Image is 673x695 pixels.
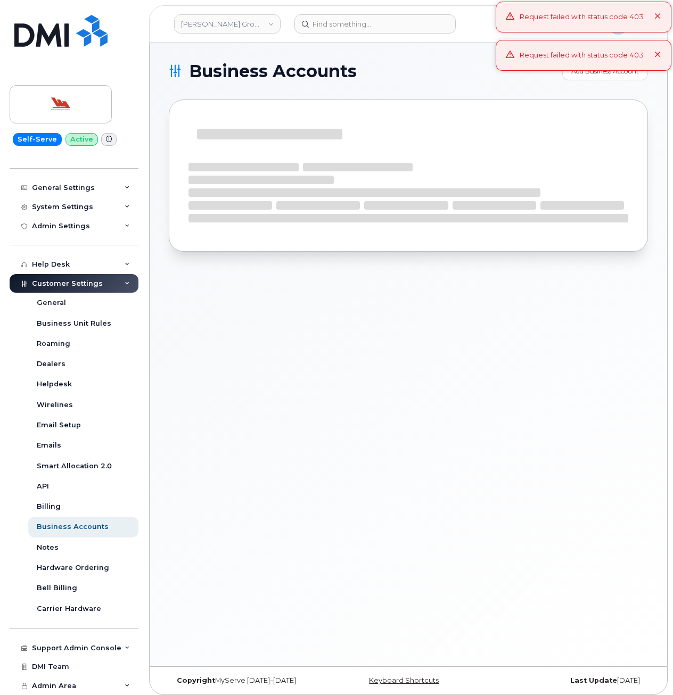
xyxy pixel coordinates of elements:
[570,676,617,684] strong: Last Update
[488,676,648,685] div: [DATE]
[562,62,648,80] a: Add Business Account
[189,63,357,79] span: Business Accounts
[520,12,644,22] div: Request failed with status code 403
[177,676,215,684] strong: Copyright
[369,676,439,684] a: Keyboard Shortcuts
[169,676,329,685] div: MyServe [DATE]–[DATE]
[520,50,644,61] div: Request failed with status code 403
